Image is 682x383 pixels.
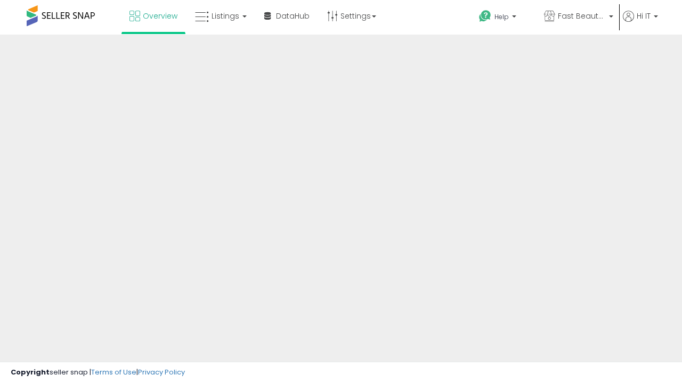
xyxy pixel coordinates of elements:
[91,367,136,377] a: Terms of Use
[623,11,658,35] a: Hi IT
[470,2,534,35] a: Help
[276,11,310,21] span: DataHub
[494,12,509,21] span: Help
[11,368,185,378] div: seller snap | |
[558,11,606,21] span: Fast Beauty ([GEOGRAPHIC_DATA])
[143,11,177,21] span: Overview
[138,367,185,377] a: Privacy Policy
[212,11,239,21] span: Listings
[11,367,50,377] strong: Copyright
[637,11,651,21] span: Hi IT
[478,10,492,23] i: Get Help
